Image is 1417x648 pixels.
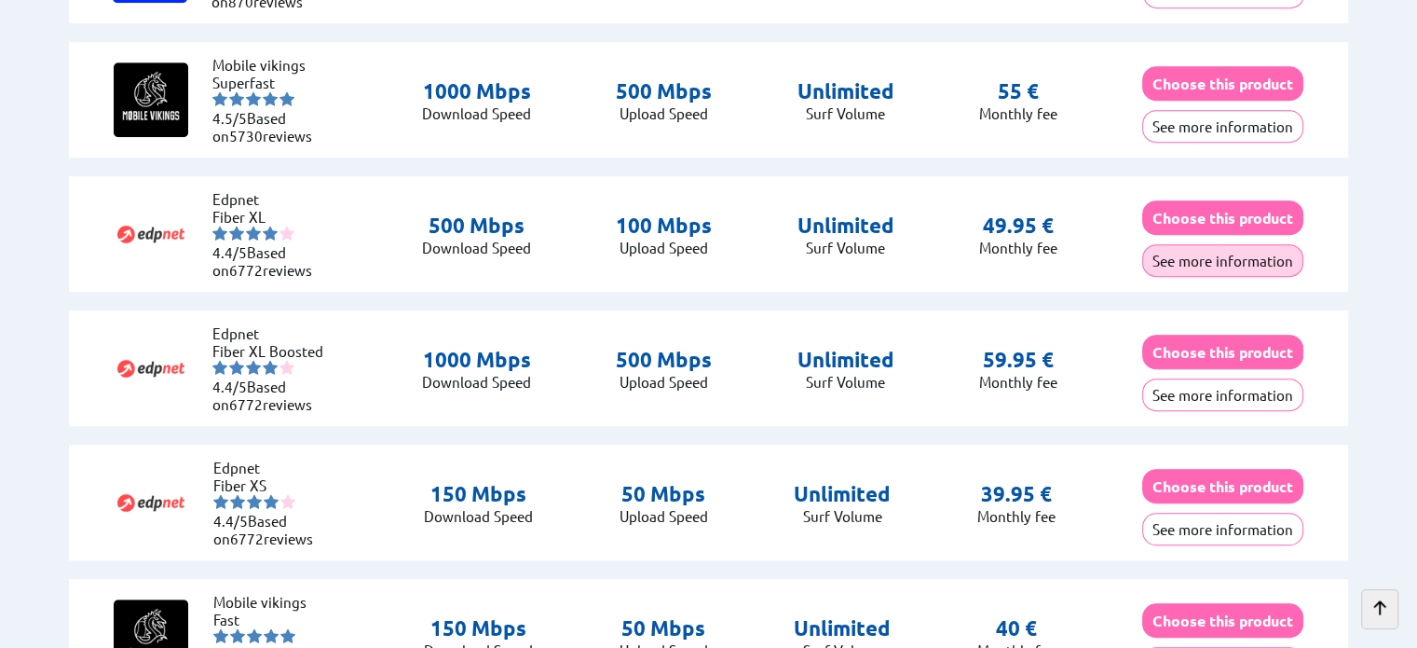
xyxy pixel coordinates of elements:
[212,109,247,127] span: 4.5/5
[279,360,294,375] img: starnr5
[797,78,894,104] p: Unlimited
[212,378,324,413] li: Based on reviews
[983,213,1054,239] p: 49.95 €
[794,481,891,507] p: Unlimited
[616,347,712,373] p: 500 Mbps
[212,208,324,226] li: Fiber XL
[1142,379,1303,411] button: See more information
[229,226,244,241] img: starnr2
[424,615,533,641] p: 150 Mbps
[996,615,1037,641] p: 40 €
[1142,513,1303,545] button: See more information
[114,197,188,271] img: Logo of Edpnet
[212,91,227,106] img: starnr1
[246,360,261,375] img: starnr3
[230,530,264,547] span: 6772
[424,481,533,507] p: 150 Mbps
[620,481,708,507] p: 50 Mbps
[424,507,533,525] p: Download Speed
[794,615,891,641] p: Unlimited
[1142,386,1303,404] a: See more information
[1142,252,1303,269] a: See more information
[422,213,531,239] p: 500 Mbps
[247,628,262,643] img: starnr3
[213,459,325,476] li: Edpnet
[1142,200,1303,235] button: Choose this product
[263,226,278,241] img: starnr4
[230,494,245,509] img: starnr2
[263,360,278,375] img: starnr4
[1142,335,1303,369] button: Choose this product
[212,360,227,375] img: starnr1
[998,78,1039,104] p: 55 €
[422,78,531,104] p: 1000 Mbps
[114,62,188,137] img: Logo of Mobile vikings
[229,91,244,106] img: starnr2
[280,494,295,509] img: starnr5
[114,331,188,406] img: Logo of Edpnet
[1142,244,1303,277] button: See more information
[246,91,261,106] img: starnr3
[229,395,263,413] span: 6772
[212,243,247,261] span: 4.4/5
[616,373,712,391] p: Upload Speed
[213,611,325,628] li: Fast
[1142,477,1303,495] a: Choose this product
[1142,520,1303,538] a: See more information
[264,628,279,643] img: starnr4
[247,494,262,509] img: starnr3
[422,104,531,122] p: Download Speed
[230,628,245,643] img: starnr2
[422,347,531,373] p: 1000 Mbps
[213,628,228,643] img: starnr1
[1142,66,1303,101] button: Choose this product
[797,239,894,256] p: Surf Volume
[213,494,228,509] img: starnr1
[212,74,324,91] li: Superfast
[229,127,263,145] span: 5730
[229,261,263,279] span: 6772
[213,512,325,547] li: Based on reviews
[1142,117,1303,135] a: See more information
[616,104,712,122] p: Upload Speed
[616,78,712,104] p: 500 Mbps
[1142,612,1303,629] a: Choose this product
[979,373,1057,391] p: Monthly fee
[797,347,894,373] p: Unlimited
[212,378,247,395] span: 4.4/5
[797,373,894,391] p: Surf Volume
[979,104,1057,122] p: Monthly fee
[212,226,227,241] img: starnr1
[981,481,1052,507] p: 39.95 €
[212,324,324,342] li: Edpnet
[1142,343,1303,361] a: Choose this product
[616,213,712,239] p: 100 Mbps
[983,347,1054,373] p: 59.95 €
[1142,469,1303,503] button: Choose this product
[212,56,324,74] li: Mobile vikings
[213,512,248,530] span: 4.4/5
[279,226,294,241] img: starnr5
[212,190,324,208] li: Edpnet
[979,239,1057,256] p: Monthly fee
[1142,110,1303,143] button: See more information
[620,507,708,525] p: Upload Speed
[229,360,244,375] img: starnr2
[620,615,708,641] p: 50 Mbps
[794,507,891,525] p: Surf Volume
[280,628,295,643] img: starnr5
[422,373,531,391] p: Download Speed
[114,465,188,540] img: Logo of Edpnet
[264,494,279,509] img: starnr4
[212,342,324,360] li: Fiber XL Boosted
[246,226,261,241] img: starnr3
[616,239,712,256] p: Upload Speed
[1142,75,1303,92] a: Choose this product
[977,507,1056,525] p: Monthly fee
[1142,209,1303,227] a: Choose this product
[279,91,294,106] img: starnr5
[422,239,531,256] p: Download Speed
[797,104,894,122] p: Surf Volume
[213,593,325,611] li: Mobile vikings
[1142,603,1303,638] button: Choose this product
